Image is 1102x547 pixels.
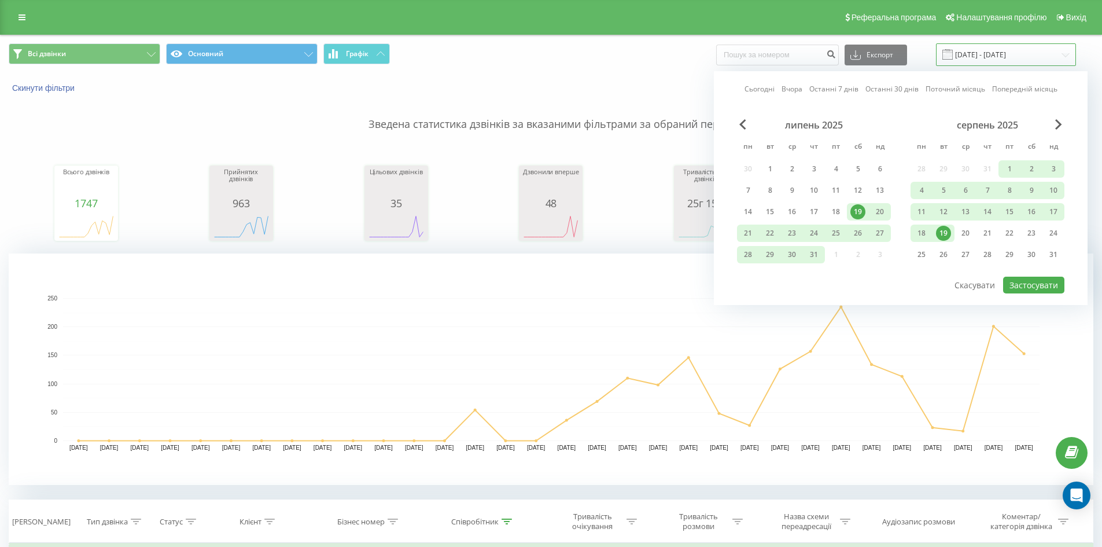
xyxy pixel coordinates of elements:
div: 963 [212,197,270,209]
div: 23 [784,226,799,241]
svg: A chart. [367,209,425,244]
div: 1 [762,161,777,177]
text: [DATE] [131,445,149,451]
div: Тривалість розмови [668,512,729,531]
abbr: вівторок [761,139,779,156]
text: [DATE] [436,445,454,451]
div: 25 [828,226,843,241]
abbr: п’ятниця [827,139,845,156]
div: ср 23 лип 2025 р. [781,225,803,242]
div: сб 9 серп 2025 р. [1020,182,1042,199]
div: пт 22 серп 2025 р. [998,225,1020,242]
div: сб 23 серп 2025 р. [1020,225,1042,242]
text: [DATE] [527,445,546,451]
text: [DATE] [588,445,606,451]
text: [DATE] [954,445,972,451]
div: ср 16 лип 2025 р. [781,203,803,221]
text: 150 [47,353,57,359]
div: пн 11 серп 2025 р. [911,203,933,221]
input: Пошук за номером [716,45,839,65]
svg: A chart. [522,209,580,244]
div: 30 [784,247,799,262]
div: чт 31 лип 2025 р. [803,246,825,263]
abbr: вівторок [935,139,952,156]
text: [DATE] [222,445,241,451]
span: Next Month [1055,119,1062,130]
div: 7 [740,183,755,198]
div: нд 13 лип 2025 р. [869,182,891,199]
div: 13 [872,183,887,198]
div: Дзвонили вперше [522,168,580,197]
div: пт 15 серп 2025 р. [998,203,1020,221]
div: вт 26 серп 2025 р. [933,246,954,263]
div: нд 24 серп 2025 р. [1042,225,1064,242]
div: вт 1 лип 2025 р. [759,160,781,178]
div: 3 [1046,161,1061,177]
abbr: понеділок [739,139,757,156]
div: Тип дзвінка [87,517,128,527]
text: [DATE] [374,445,393,451]
p: Зведена статистика дзвінків за вказаними фільтрами за обраний період [9,94,1093,132]
div: 27 [958,247,973,262]
text: [DATE] [466,445,484,451]
svg: A chart. [212,209,270,244]
svg: A chart. [9,254,1093,485]
div: 16 [784,204,799,219]
text: [DATE] [923,445,942,451]
div: Прийнятих дзвінків [212,168,270,197]
div: [PERSON_NAME] [12,517,71,527]
div: 11 [914,204,929,219]
div: пт 18 лип 2025 р. [825,203,847,221]
abbr: четвер [805,139,823,156]
button: Застосувати [1003,277,1064,293]
abbr: середа [783,139,801,156]
text: [DATE] [985,445,1003,451]
text: [DATE] [191,445,210,451]
div: пн 25 серп 2025 р. [911,246,933,263]
div: нд 27 лип 2025 р. [869,225,891,242]
div: нд 10 серп 2025 р. [1042,182,1064,199]
text: [DATE] [710,445,728,451]
div: вт 8 лип 2025 р. [759,182,781,199]
div: 29 [762,247,777,262]
div: 4 [914,183,929,198]
text: [DATE] [832,445,850,451]
text: 50 [51,409,58,416]
div: 14 [980,204,995,219]
div: Аудіозапис розмови [882,517,955,527]
text: [DATE] [405,445,423,451]
text: [DATE] [1015,445,1033,451]
div: 19 [850,204,865,219]
div: 21 [740,226,755,241]
div: 25г 15м [677,197,735,209]
div: 29 [1002,247,1017,262]
div: нд 6 лип 2025 р. [869,160,891,178]
div: 17 [806,204,821,219]
div: 20 [872,204,887,219]
div: 6 [958,183,973,198]
div: ср 30 лип 2025 р. [781,246,803,263]
div: 28 [740,247,755,262]
div: 11 [828,183,843,198]
div: 23 [1024,226,1039,241]
div: пт 11 лип 2025 р. [825,182,847,199]
div: 48 [522,197,580,209]
div: Open Intercom Messenger [1063,482,1090,509]
div: нд 3 серп 2025 р. [1042,160,1064,178]
div: 16 [1024,204,1039,219]
a: Попередній місяць [992,83,1057,94]
button: Скасувати [948,277,1001,293]
div: 35 [367,197,425,209]
div: 9 [784,183,799,198]
div: 1747 [57,197,115,209]
div: 8 [762,183,777,198]
text: [DATE] [69,445,88,451]
div: вт 15 лип 2025 р. [759,203,781,221]
div: вт 5 серп 2025 р. [933,182,954,199]
text: [DATE] [649,445,668,451]
div: 15 [762,204,777,219]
